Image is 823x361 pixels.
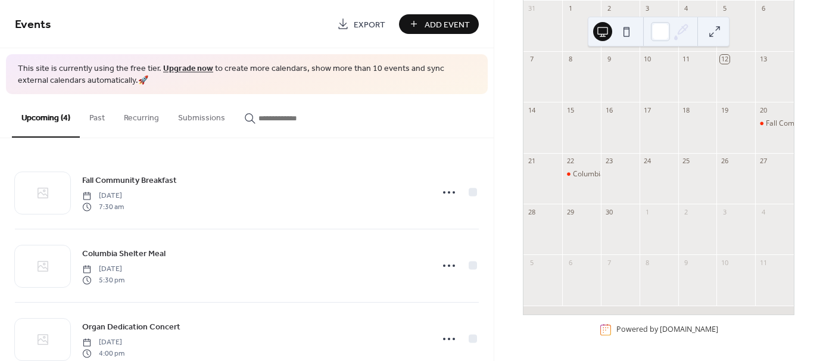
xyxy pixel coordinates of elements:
a: Upgrade now [163,61,213,77]
div: 5 [527,258,536,267]
div: Columbia Shelter Meal [562,169,601,179]
span: [DATE] [82,264,124,275]
div: 14 [527,105,536,114]
div: Fall Community Breakfast [755,119,794,129]
div: 15 [566,105,575,114]
div: 1 [643,207,652,216]
div: Powered by [616,325,718,335]
div: 25 [682,157,691,166]
button: Upcoming (4) [12,94,80,138]
div: 22 [566,157,575,166]
div: 8 [566,55,575,64]
div: 10 [720,258,729,267]
span: [DATE] [82,337,124,348]
div: 6 [566,258,575,267]
a: Organ Dedication Concert [82,320,180,334]
div: 10 [643,55,652,64]
div: 8 [643,258,652,267]
span: Events [15,13,51,36]
span: Columbia Shelter Meal [82,248,166,260]
button: Recurring [114,94,169,136]
div: 2 [682,207,691,216]
span: 5:30 pm [82,275,124,285]
span: 4:00 pm [82,348,124,359]
button: Add Event [399,14,479,34]
div: 16 [604,105,613,114]
div: 7 [604,258,613,267]
div: 11 [759,258,768,267]
div: 3 [720,207,729,216]
span: Fall Community Breakfast [82,175,177,187]
div: 20 [759,105,768,114]
a: [DOMAIN_NAME] [660,325,718,335]
div: 4 [759,207,768,216]
div: 3 [643,4,652,13]
a: Columbia Shelter Meal [82,247,166,260]
div: 7 [527,55,536,64]
a: Export [328,14,394,34]
div: 9 [682,258,691,267]
div: 4 [682,4,691,13]
div: 19 [720,105,729,114]
div: 30 [604,207,613,216]
div: 1 [566,4,575,13]
div: 5 [720,4,729,13]
div: 29 [566,207,575,216]
a: Fall Community Breakfast [82,173,177,187]
div: 24 [643,157,652,166]
div: 21 [527,157,536,166]
div: 31 [527,4,536,13]
span: Export [354,18,385,31]
div: Columbia Shelter Meal [573,169,649,179]
div: 12 [720,55,729,64]
span: 7:30 am [82,201,124,212]
button: Submissions [169,94,235,136]
div: 11 [682,55,691,64]
span: Organ Dedication Concert [82,321,180,334]
div: 2 [604,4,613,13]
div: 26 [720,157,729,166]
span: This site is currently using the free tier. to create more calendars, show more than 10 events an... [18,63,476,86]
div: 9 [604,55,613,64]
div: 13 [759,55,768,64]
span: [DATE] [82,191,124,201]
div: 23 [604,157,613,166]
div: 6 [759,4,768,13]
div: 18 [682,105,691,114]
div: 17 [643,105,652,114]
div: 28 [527,207,536,216]
div: 27 [759,157,768,166]
span: Add Event [425,18,470,31]
button: Past [80,94,114,136]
